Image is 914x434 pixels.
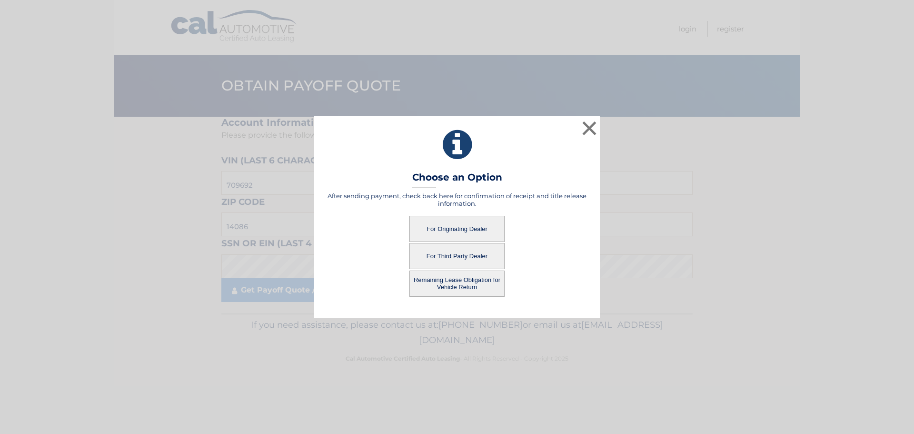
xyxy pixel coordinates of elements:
button: × [580,119,599,138]
button: For Originating Dealer [409,216,505,242]
h5: After sending payment, check back here for confirmation of receipt and title release information. [326,192,588,207]
button: Remaining Lease Obligation for Vehicle Return [409,271,505,297]
button: For Third Party Dealer [409,243,505,269]
h3: Choose an Option [412,172,502,188]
